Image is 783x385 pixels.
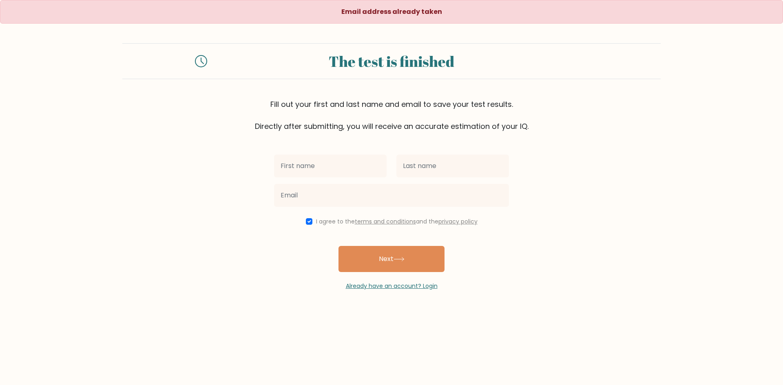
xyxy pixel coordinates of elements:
div: Fill out your first and last name and email to save your test results. Directly after submitting,... [122,99,661,132]
strong: Email address already taken [341,7,442,16]
a: privacy policy [438,217,478,226]
a: Already have an account? Login [346,282,438,290]
input: First name [274,155,387,177]
input: Email [274,184,509,207]
label: I agree to the and the [316,217,478,226]
input: Last name [396,155,509,177]
a: terms and conditions [355,217,416,226]
div: The test is finished [217,50,566,72]
button: Next [338,246,445,272]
